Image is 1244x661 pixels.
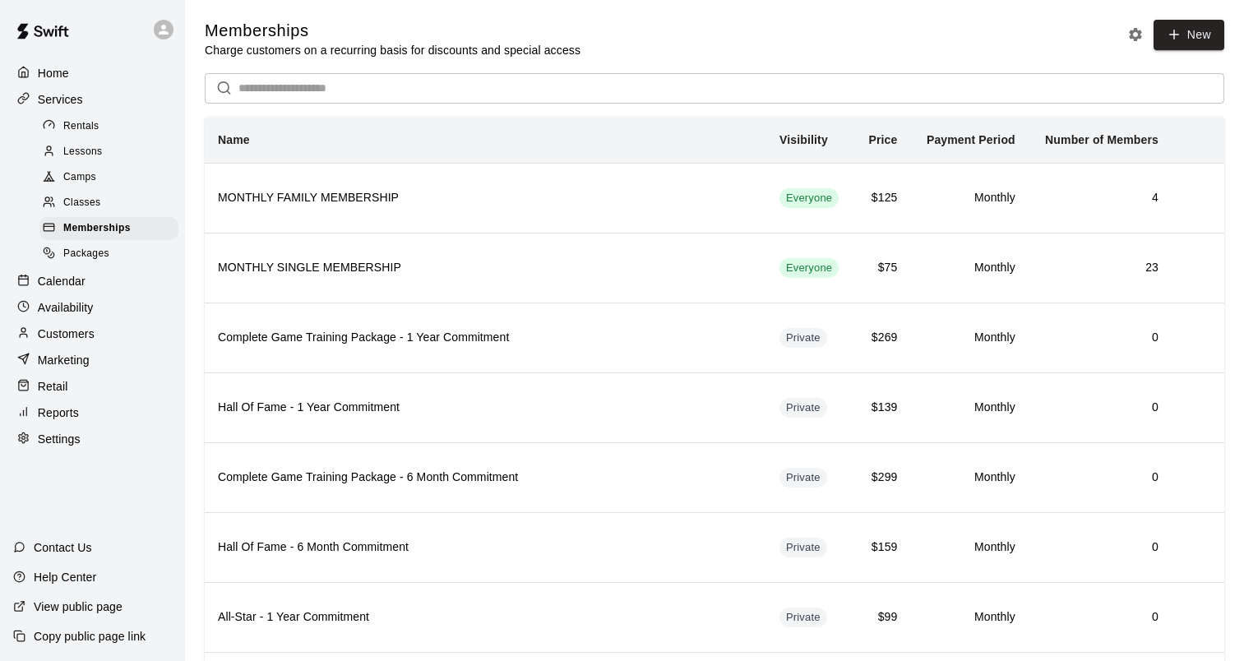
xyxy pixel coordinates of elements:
[923,608,1015,626] h6: Monthly
[218,133,250,146] b: Name
[34,628,146,645] p: Copy public page link
[923,189,1015,207] h6: Monthly
[39,165,185,191] a: Camps
[923,469,1015,487] h6: Monthly
[39,113,185,139] a: Rentals
[63,169,96,186] span: Camps
[218,259,753,277] h6: MONTHLY SINGLE MEMBERSHIP
[867,539,898,557] h6: $159
[38,431,81,447] p: Settings
[1042,399,1158,417] h6: 0
[1154,20,1224,50] a: New
[923,329,1015,347] h6: Monthly
[39,191,185,216] a: Classes
[218,399,753,417] h6: Hall Of Fame - 1 Year Commitment
[1042,469,1158,487] h6: 0
[779,468,827,488] div: This membership is hidden from the memberships page
[1045,133,1158,146] b: Number of Members
[1042,608,1158,626] h6: 0
[13,269,172,294] a: Calendar
[218,469,753,487] h6: Complete Game Training Package - 6 Month Commitment
[13,374,172,399] a: Retail
[218,329,753,347] h6: Complete Game Training Package - 1 Year Commitment
[923,399,1015,417] h6: Monthly
[39,141,178,164] div: Lessons
[779,258,839,278] div: This membership is visible to all customers
[779,538,827,557] div: This membership is hidden from the memberships page
[38,91,83,108] p: Services
[39,139,185,164] a: Lessons
[1042,259,1158,277] h6: 23
[779,400,827,416] span: Private
[13,87,172,112] a: Services
[779,540,827,556] span: Private
[779,330,827,346] span: Private
[205,20,580,42] h5: Memberships
[867,189,898,207] h6: $125
[1042,329,1158,347] h6: 0
[218,539,753,557] h6: Hall Of Fame - 6 Month Commitment
[923,259,1015,277] h6: Monthly
[13,321,172,346] a: Customers
[867,399,898,417] h6: $139
[779,470,827,486] span: Private
[13,348,172,372] a: Marketing
[779,608,827,627] div: This membership is hidden from the memberships page
[923,539,1015,557] h6: Monthly
[13,427,172,451] a: Settings
[218,189,753,207] h6: MONTHLY FAMILY MEMBERSHIP
[38,273,86,289] p: Calendar
[39,216,185,242] a: Memberships
[13,400,172,425] a: Reports
[39,217,178,240] div: Memberships
[867,469,898,487] h6: $299
[218,608,753,626] h6: All-Star - 1 Year Commitment
[779,261,839,276] span: Everyone
[867,329,898,347] h6: $269
[13,61,172,86] a: Home
[39,166,178,189] div: Camps
[1123,22,1148,47] button: Memberships settings
[868,133,897,146] b: Price
[1042,189,1158,207] h6: 4
[779,328,827,348] div: This membership is hidden from the memberships page
[867,259,898,277] h6: $75
[34,599,123,615] p: View public page
[63,195,100,211] span: Classes
[39,242,185,267] a: Packages
[13,295,172,320] a: Availability
[38,326,95,342] p: Customers
[63,246,109,262] span: Packages
[779,191,839,206] span: Everyone
[38,378,68,395] p: Retail
[38,299,94,316] p: Availability
[779,133,828,146] b: Visibility
[63,220,131,237] span: Memberships
[38,65,69,81] p: Home
[34,539,92,556] p: Contact Us
[1042,539,1158,557] h6: 0
[38,404,79,421] p: Reports
[39,192,178,215] div: Classes
[927,133,1015,146] b: Payment Period
[779,188,839,208] div: This membership is visible to all customers
[34,569,96,585] p: Help Center
[38,352,90,368] p: Marketing
[63,118,99,135] span: Rentals
[205,42,580,58] p: Charge customers on a recurring basis for discounts and special access
[39,115,178,138] div: Rentals
[779,610,827,626] span: Private
[39,243,178,266] div: Packages
[779,398,827,418] div: This membership is hidden from the memberships page
[63,144,103,160] span: Lessons
[867,608,898,626] h6: $99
